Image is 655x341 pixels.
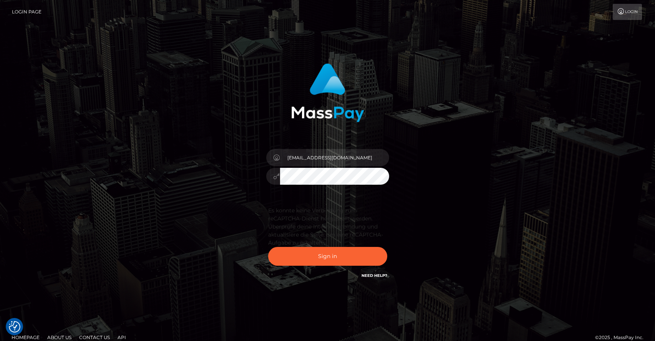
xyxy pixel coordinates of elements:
img: MassPay Login [291,63,364,122]
button: Sign in [268,247,387,266]
img: Revisit consent button [9,321,20,333]
button: Consent Preferences [9,321,20,333]
a: Login Page [12,4,41,20]
div: Es konnte keine Verbindung zum reCAPTCHA-Dienst hergestellt werden. Überprüfe deine Internetverbi... [268,207,387,247]
input: Username... [280,149,389,166]
a: Need Help? [361,273,387,278]
a: Login [613,4,642,20]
